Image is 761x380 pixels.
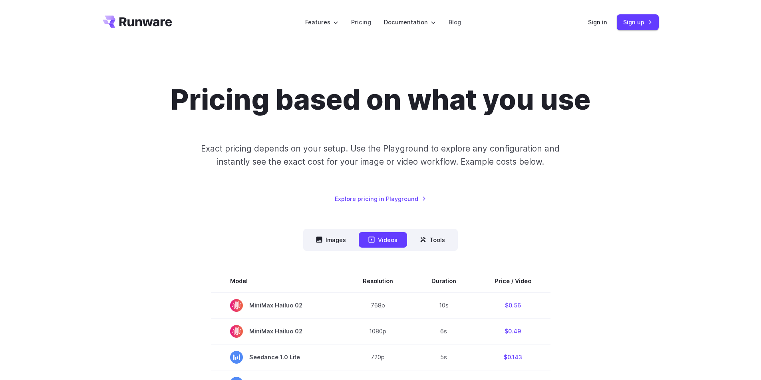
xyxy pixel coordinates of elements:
button: Tools [410,232,455,248]
td: 768p [344,292,412,319]
label: Features [305,18,338,27]
th: Price / Video [475,270,550,292]
td: $0.56 [475,292,550,319]
a: Sign in [588,18,607,27]
td: 6s [412,318,475,344]
th: Model [211,270,344,292]
td: $0.49 [475,318,550,344]
a: Blog [449,18,461,27]
a: Sign up [617,14,659,30]
p: Exact pricing depends on your setup. Use the Playground to explore any configuration and instantl... [186,142,575,169]
td: 1080p [344,318,412,344]
a: Pricing [351,18,371,27]
h1: Pricing based on what you use [171,83,590,116]
th: Resolution [344,270,412,292]
button: Videos [359,232,407,248]
th: Duration [412,270,475,292]
td: 5s [412,344,475,370]
span: MiniMax Hailuo 02 [230,299,324,312]
a: Explore pricing in Playground [335,194,426,203]
td: $0.143 [475,344,550,370]
a: Go to / [103,16,172,28]
td: 10s [412,292,475,319]
td: 720p [344,344,412,370]
span: Seedance 1.0 Lite [230,351,324,364]
label: Documentation [384,18,436,27]
button: Images [306,232,356,248]
span: MiniMax Hailuo 02 [230,325,324,338]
